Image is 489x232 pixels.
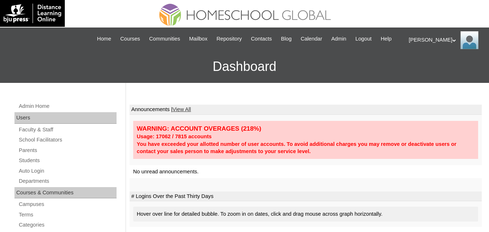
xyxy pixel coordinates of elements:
[130,105,482,115] td: Announcements |
[186,35,211,43] a: Mailbox
[137,134,212,139] strong: Usage: 17062 / 7815 accounts
[146,35,184,43] a: Communities
[137,140,475,155] div: You have exceeded your allotted number of user accounts. To avoid additional charges you may remo...
[18,146,117,155] a: Parents
[18,102,117,111] a: Admin Home
[352,35,375,43] a: Logout
[189,35,208,43] span: Mailbox
[4,50,485,83] h3: Dashboard
[133,207,478,222] div: Hover over line for detailed bubble. To zoom in on dates, click and drag mouse across graph horiz...
[301,35,322,43] span: Calendar
[117,35,144,43] a: Courses
[97,35,111,43] span: Home
[331,35,346,43] span: Admin
[277,35,295,43] a: Blog
[14,112,117,124] div: Users
[130,191,482,202] td: # Logins Over the Past Thirty Days
[460,31,479,49] img: Ariane Ebuen
[18,125,117,134] a: Faculty & Staff
[409,31,482,49] div: [PERSON_NAME]
[18,200,117,209] a: Campuses
[120,35,140,43] span: Courses
[173,106,191,112] a: View All
[247,35,275,43] a: Contacts
[18,177,117,186] a: Departments
[149,35,180,43] span: Communities
[355,35,372,43] span: Logout
[328,35,350,43] a: Admin
[14,187,117,199] div: Courses & Communities
[281,35,291,43] span: Blog
[213,35,245,43] a: Repository
[18,135,117,144] a: School Facilitators
[18,166,117,176] a: Auto Login
[251,35,272,43] span: Contacts
[216,35,242,43] span: Repository
[297,35,326,43] a: Calendar
[130,165,482,178] td: No unread announcements.
[4,4,61,23] img: logo-white.png
[381,35,392,43] span: Help
[93,35,115,43] a: Home
[18,220,117,229] a: Categories
[377,35,395,43] a: Help
[18,210,117,219] a: Terms
[18,156,117,165] a: Students
[137,125,475,133] div: WARNING: ACCOUNT OVERAGES (218%)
